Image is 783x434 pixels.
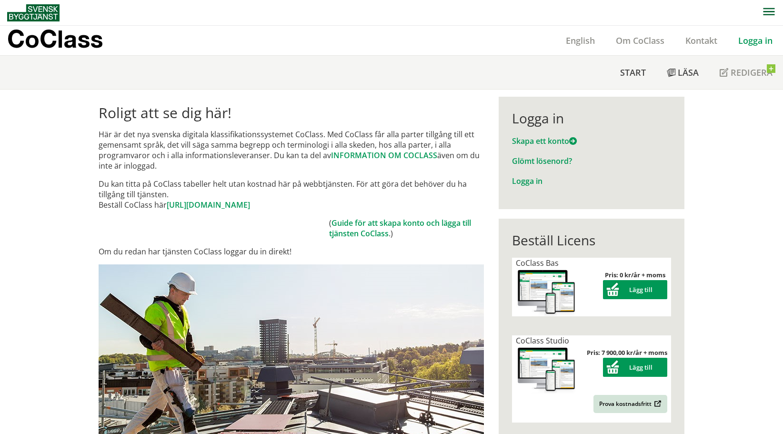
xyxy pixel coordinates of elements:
[512,156,572,166] a: Glömt lösenord?
[329,218,471,239] a: Guide för att skapa konto och lägga till tjänsten CoClass
[656,56,709,89] a: Läsa
[512,110,671,126] div: Logga in
[512,136,577,146] a: Skapa ett konto
[329,218,484,239] td: ( .)
[678,67,699,78] span: Läsa
[603,358,667,377] button: Lägg till
[167,200,250,210] a: [URL][DOMAIN_NAME]
[512,232,671,248] div: Beställ Licens
[516,335,569,346] span: CoClass Studio
[652,400,662,407] img: Outbound.png
[603,285,667,294] a: Lägg till
[99,246,484,257] p: Om du redan har tjänsten CoClass loggar du in direkt!
[516,258,559,268] span: CoClass Bas
[603,280,667,299] button: Lägg till
[587,348,667,357] strong: Pris: 7 900,00 kr/år + moms
[605,35,675,46] a: Om CoClass
[7,26,123,55] a: CoClass
[7,33,103,44] p: CoClass
[99,179,484,210] p: Du kan titta på CoClass tabeller helt utan kostnad här på webbtjänsten. För att göra det behöver ...
[605,271,665,279] strong: Pris: 0 kr/år + moms
[512,176,542,186] a: Logga in
[603,363,667,372] a: Lägg till
[331,150,437,161] a: INFORMATION OM COCLASS
[728,35,783,46] a: Logga in
[593,395,667,413] a: Prova kostnadsfritt
[516,268,577,316] img: coclass-license.jpg
[675,35,728,46] a: Kontakt
[99,104,484,121] h1: Roligt att se dig här!
[620,67,646,78] span: Start
[516,346,577,394] img: coclass-license.jpg
[99,129,484,171] p: Här är det nya svenska digitala klassifikationssystemet CoClass. Med CoClass får alla parter till...
[610,56,656,89] a: Start
[7,4,60,21] img: Svensk Byggtjänst
[555,35,605,46] a: English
